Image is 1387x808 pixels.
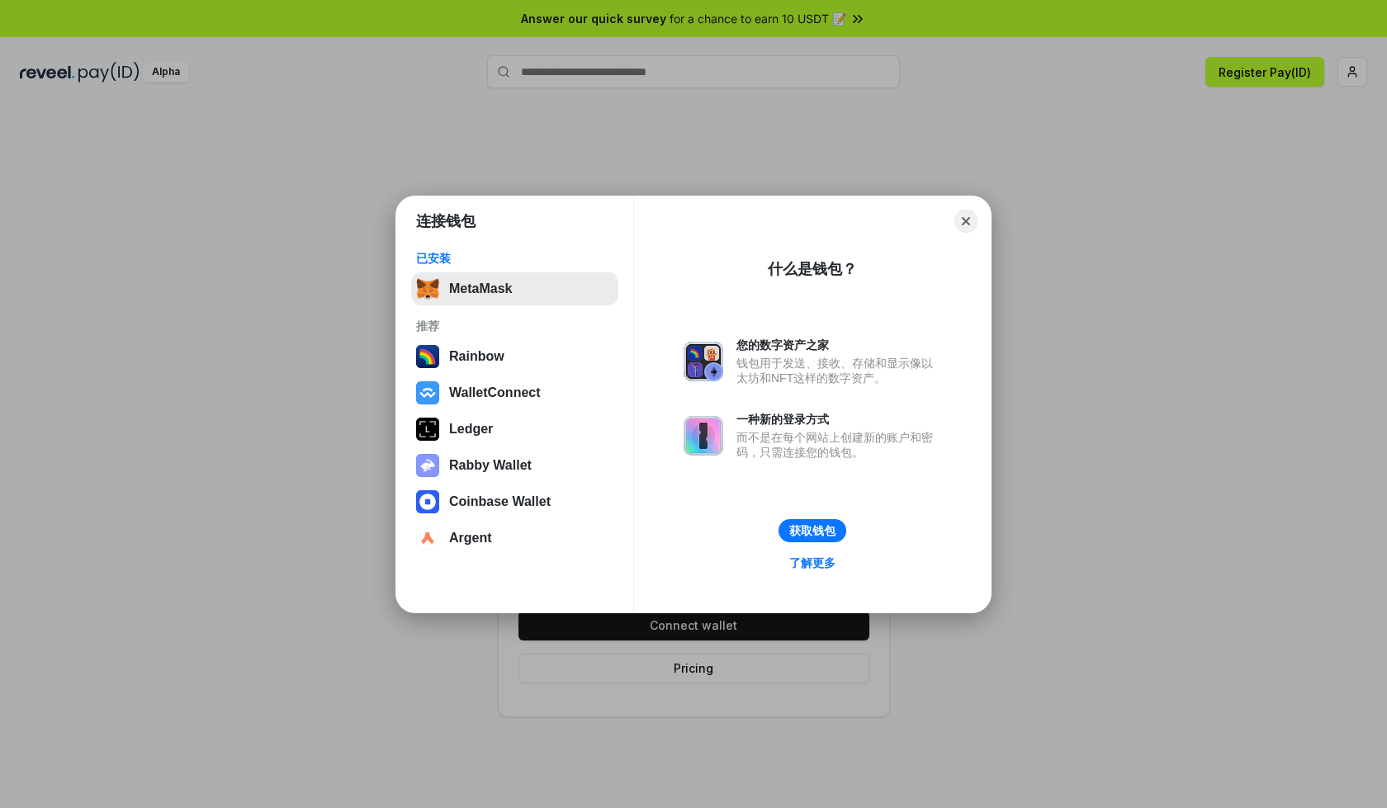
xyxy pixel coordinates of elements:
[954,210,978,233] button: Close
[416,490,439,513] img: svg+xml,%3Csvg%20width%3D%2228%22%20height%3D%2228%22%20viewBox%3D%220%200%2028%2028%22%20fill%3D...
[736,356,941,385] div: 钱包用于发送、接收、存储和显示像以太坊和NFT这样的数字资产。
[411,522,618,555] button: Argent
[779,519,846,542] button: 获取钱包
[416,211,476,231] h1: 连接钱包
[411,376,618,409] button: WalletConnect
[416,277,439,300] img: svg+xml,%3Csvg%20fill%3D%22none%22%20height%3D%2233%22%20viewBox%3D%220%200%2035%2033%22%20width%...
[684,416,723,456] img: svg+xml,%3Csvg%20xmlns%3D%22http%3A%2F%2Fwww.w3.org%2F2000%2Fsvg%22%20fill%3D%22none%22%20viewBox...
[449,349,504,364] div: Rainbow
[411,272,618,305] button: MetaMask
[736,412,941,427] div: 一种新的登录方式
[768,259,857,279] div: 什么是钱包？
[736,430,941,460] div: 而不是在每个网站上创建新的账户和密码，只需连接您的钱包。
[684,342,723,381] img: svg+xml,%3Csvg%20xmlns%3D%22http%3A%2F%2Fwww.w3.org%2F2000%2Fsvg%22%20fill%3D%22none%22%20viewBox...
[416,381,439,404] img: svg+xml,%3Csvg%20width%3D%2228%22%20height%3D%2228%22%20viewBox%3D%220%200%2028%2028%22%20fill%3D...
[789,555,836,570] div: 了解更多
[416,418,439,441] img: svg+xml,%3Csvg%20xmlns%3D%22http%3A%2F%2Fwww.w3.org%2F2000%2Fsvg%22%20width%3D%2228%22%20height%3...
[411,449,618,482] button: Rabby Wallet
[736,338,941,352] div: 您的数字资产之家
[416,345,439,368] img: svg+xml,%3Csvg%20width%3D%22120%22%20height%3D%22120%22%20viewBox%3D%220%200%20120%20120%22%20fil...
[449,494,551,509] div: Coinbase Wallet
[449,385,541,400] div: WalletConnect
[449,458,532,473] div: Rabby Wallet
[416,454,439,477] img: svg+xml,%3Csvg%20xmlns%3D%22http%3A%2F%2Fwww.w3.org%2F2000%2Fsvg%22%20fill%3D%22none%22%20viewBox...
[449,281,512,296] div: MetaMask
[449,531,492,546] div: Argent
[416,251,613,266] div: 已安装
[416,527,439,550] img: svg+xml,%3Csvg%20width%3D%2228%22%20height%3D%2228%22%20viewBox%3D%220%200%2028%2028%22%20fill%3D...
[449,422,493,437] div: Ledger
[416,319,613,333] div: 推荐
[411,413,618,446] button: Ledger
[411,485,618,518] button: Coinbase Wallet
[789,523,836,538] div: 获取钱包
[779,552,845,574] a: 了解更多
[411,340,618,373] button: Rainbow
